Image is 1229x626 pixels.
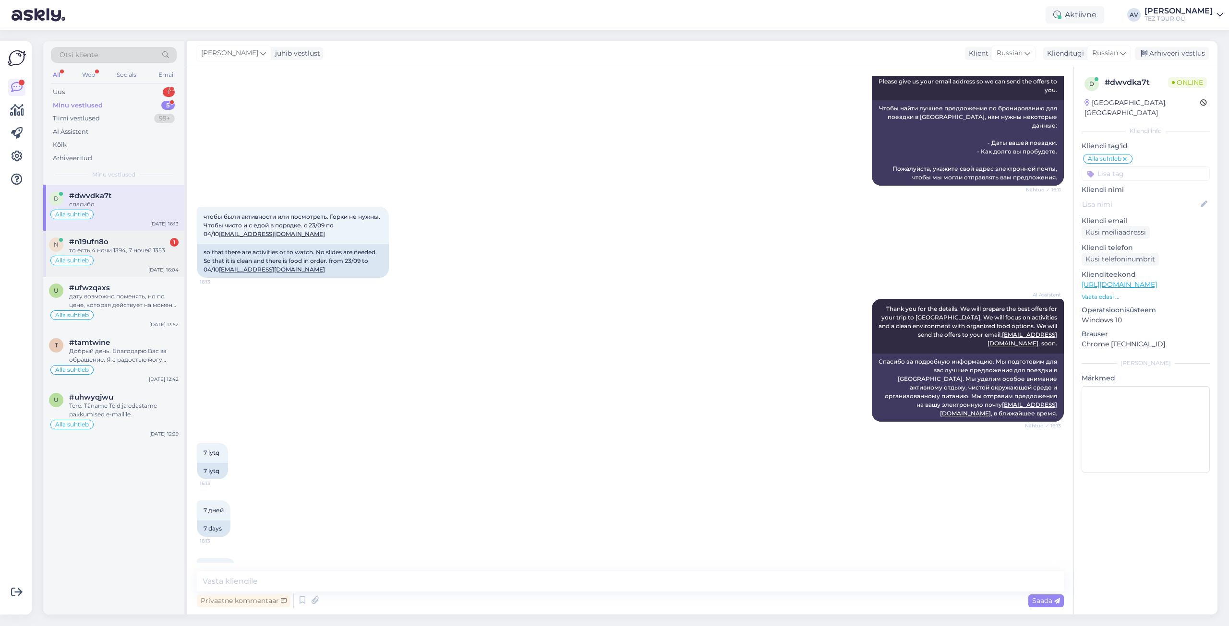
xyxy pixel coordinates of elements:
div: [DATE] 16:04 [148,266,179,273]
div: Küsi telefoninumbrit [1082,253,1159,266]
span: Saada [1032,596,1060,605]
span: Russian [997,48,1023,59]
span: u [54,396,59,403]
span: 16:13 [200,278,236,285]
div: Aktiivne [1046,6,1104,24]
div: Tiimi vestlused [53,114,100,123]
a: [EMAIL_ADDRESS][DOMAIN_NAME] [219,230,325,237]
p: Chrome [TECHNICAL_ID] [1082,339,1210,349]
div: 1 [170,238,179,247]
span: #tamtwine [69,338,110,347]
div: Kliendi info [1082,127,1210,135]
span: Minu vestlused [92,170,135,179]
p: Klienditeekond [1082,270,1210,280]
p: Windows 10 [1082,315,1210,325]
div: Klient [965,48,988,59]
div: so that there are activities or to watch. No slides are needed. So that it is clean and there is ... [197,244,389,278]
div: Чтобы найти лучшее предложение по бронированию для поездки в [GEOGRAPHIC_DATA], нам нужны некотор... [872,100,1064,186]
span: #ufwzqaxs [69,283,110,292]
span: Alla suhtleb [55,258,89,263]
a: [URL][DOMAIN_NAME] [1082,280,1157,289]
span: Alla suhtleb [55,422,89,427]
div: Arhiveeritud [53,154,92,163]
span: t [55,342,58,349]
span: Online [1168,77,1207,88]
p: Kliendi nimi [1082,185,1210,195]
div: 1 [163,87,175,97]
p: Märkmed [1082,373,1210,383]
div: Minu vestlused [53,101,103,110]
span: u [54,287,59,294]
div: AV [1127,8,1141,22]
span: n [54,241,59,248]
span: [PERSON_NAME] [201,48,258,59]
span: #uhwyqjwu [69,393,113,402]
div: то есть 4 ночи 1394, 7 ночей 1353 [69,246,179,255]
span: 16:13 [200,480,236,487]
div: дату возможно поменять, но по цене, которая действует на момент изменения [69,292,179,309]
span: AI Assistent [1025,291,1061,298]
span: 16:13 [200,537,236,544]
span: d [54,195,59,202]
div: Küsi meiliaadressi [1082,226,1150,239]
div: Uus [53,87,65,97]
div: 7 days [197,520,230,537]
div: [DATE] 16:13 [150,220,179,227]
div: [GEOGRAPHIC_DATA], [GEOGRAPHIC_DATA] [1084,98,1200,118]
div: Спасибо за подробную информацию. Мы подготовим для вас лучшие предложения для поездки в [GEOGRAPH... [872,354,1064,422]
a: [EMAIL_ADDRESS][DOMAIN_NAME] [988,331,1057,347]
span: #dwvdka7t [69,191,111,200]
div: Kõik [53,140,67,150]
div: Socials [115,69,138,81]
span: Nähtud ✓ 16:13 [1025,422,1061,429]
span: Alla suhtleb [1088,156,1121,162]
span: Thank you for the details. We will prepare the best offers for your trip to [GEOGRAPHIC_DATA]. We... [879,305,1059,347]
span: #n19ufn8o [69,237,108,246]
div: juhib vestlust [271,48,320,59]
span: чтобы были активности или посмотреть. Горки не нужны. Чтобы чисто и с едой в порядке. с 23/09 по ... [204,213,382,237]
div: спасибо [69,200,179,209]
p: Vaata edasi ... [1082,293,1210,301]
img: Askly Logo [8,49,26,67]
div: Email [157,69,177,81]
div: [DATE] 13:52 [149,321,179,328]
a: [EMAIL_ADDRESS][DOMAIN_NAME] [219,266,325,273]
span: Alla suhtleb [55,212,89,217]
a: [PERSON_NAME]TEZ TOUR OÜ [1145,7,1223,23]
input: Lisa nimi [1082,199,1199,210]
div: Arhiveeri vestlus [1135,47,1209,60]
div: 5 [161,101,175,110]
div: Privaatne kommentaar [197,594,290,607]
div: 7 lytq [197,463,228,479]
span: 7 дней [204,507,224,514]
div: Tere. Täname Teid ja edastame pakkumised e-mailile. [69,402,179,419]
div: AI Assistent [53,127,88,137]
span: Alla suhtleb [55,367,89,373]
div: 99+ [154,114,175,123]
span: 7 lytq [204,449,219,456]
div: Добрый день. Благодарю Вас за обращение. Я с радостью могу оставить запрос на листе ожидания и оф... [69,347,179,364]
p: Kliendi tag'id [1082,141,1210,151]
p: Kliendi telefon [1082,243,1210,253]
p: Kliendi email [1082,216,1210,226]
div: [PERSON_NAME] [1082,359,1210,367]
div: Klienditugi [1043,48,1084,59]
span: Otsi kliente [60,50,98,60]
div: Web [80,69,97,81]
div: # dwvdka7t [1105,77,1168,88]
span: Nähtud ✓ 16:11 [1025,186,1061,193]
input: Lisa tag [1082,166,1210,181]
div: All [51,69,62,81]
p: Brauser [1082,329,1210,339]
span: d [1089,80,1094,87]
div: [PERSON_NAME] [1145,7,1213,15]
div: TEZ TOUR OÜ [1145,15,1213,23]
div: [DATE] 12:29 [149,430,179,437]
p: Operatsioonisüsteem [1082,305,1210,315]
span: Russian [1092,48,1118,59]
div: [DATE] 12:42 [149,376,179,383]
span: Alla suhtleb [55,312,89,318]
